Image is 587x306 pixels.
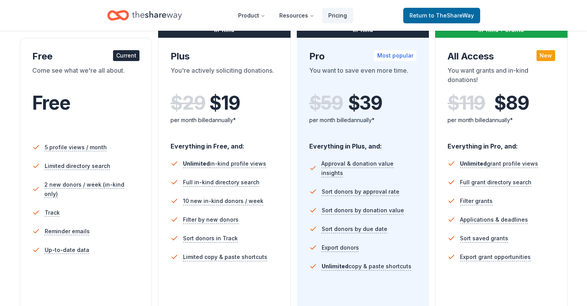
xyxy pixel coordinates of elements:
div: per month billed annually* [448,115,555,125]
span: Sort donors by due date [322,224,387,234]
div: per month billed annually* [309,115,417,125]
span: Full in-kind directory search [183,178,260,187]
span: Filter by new donors [183,215,239,224]
span: Full grant directory search [460,178,531,187]
div: All Access [448,50,555,63]
a: Home [107,6,182,24]
span: grant profile views [460,160,538,167]
span: Unlimited [183,160,210,167]
div: Current [113,50,139,61]
a: Pricing [322,8,353,23]
span: $ 89 [494,92,529,114]
div: per month billed annually* [171,115,278,125]
div: Free [32,50,140,63]
div: You want grants and in-kind donations! [448,66,555,87]
span: 2 new donors / week (in-kind only) [44,180,139,199]
span: Export donors [322,243,359,252]
span: $ 19 [209,92,240,114]
span: Unlimited [322,263,348,269]
span: Sort saved grants [460,234,508,243]
span: Sort donors by approval rate [322,187,399,196]
span: Limited directory search [45,161,110,171]
div: Everything in Pro, and: [448,135,555,151]
button: Resources [273,8,320,23]
span: 5 profile views / month [45,143,107,152]
div: Everything in Free, and: [171,135,278,151]
div: You're actively soliciting donations. [171,66,278,87]
nav: Main [232,6,353,24]
span: Approval & donation value insights [321,159,416,178]
span: to TheShareWay [429,12,474,19]
span: Applications & deadlines [460,215,528,224]
div: Come see what we're all about. [32,66,140,87]
button: Product [232,8,272,23]
span: Sort donors by donation value [322,206,404,215]
span: Free [32,91,70,114]
span: in-kind profile views [183,160,266,167]
a: Returnto TheShareWay [403,8,480,23]
span: Filter grants [460,196,493,206]
div: Everything in Plus, and: [309,135,417,151]
span: Limited copy & paste shortcuts [183,252,267,262]
span: 10 new in-kind donors / week [183,196,263,206]
span: Export grant opportunities [460,252,531,262]
span: $ 39 [348,92,382,114]
div: You want to save even more time. [309,66,417,87]
span: Track [45,208,60,217]
span: copy & paste shortcuts [322,263,411,269]
div: Plus [171,50,278,63]
span: Sort donors in Track [183,234,238,243]
span: Reminder emails [45,227,90,236]
div: Pro [309,50,417,63]
div: Most popular [374,50,416,61]
span: Unlimited [460,160,487,167]
span: Return [409,11,474,20]
span: Up-to-date data [45,245,89,255]
div: New [536,50,555,61]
